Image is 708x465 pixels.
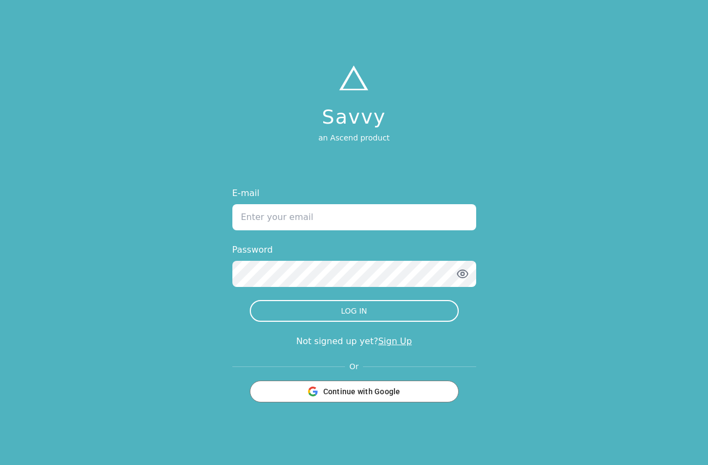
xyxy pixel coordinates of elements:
span: Not signed up yet? [296,336,378,346]
button: LOG IN [250,300,459,322]
h1: Savvy [318,106,390,128]
span: Or [345,361,363,372]
label: E-mail [232,187,476,200]
a: Sign Up [378,336,412,346]
button: Continue with Google [250,381,459,402]
p: an Ascend product [318,132,390,143]
label: Password [232,243,476,256]
span: Continue with Google [323,386,401,397]
input: Enter your email [232,204,476,230]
